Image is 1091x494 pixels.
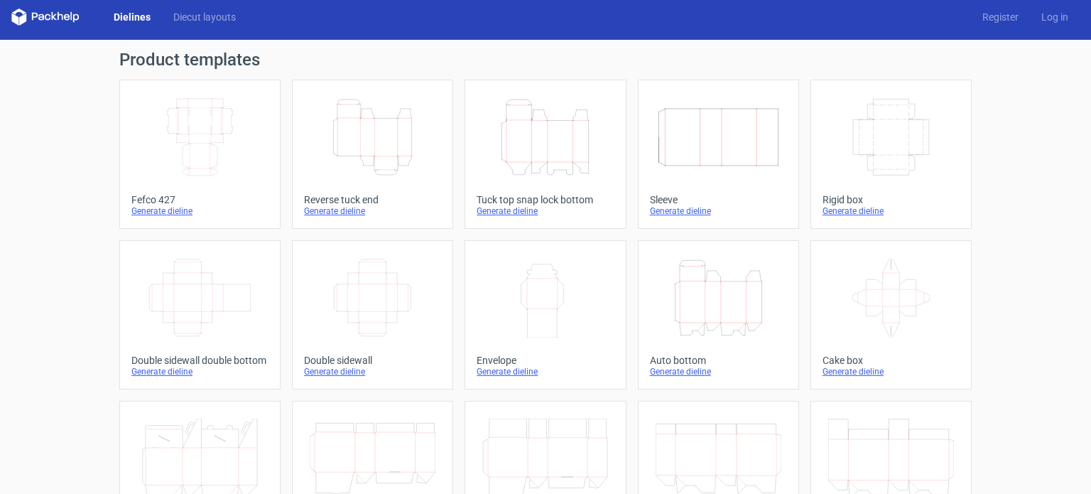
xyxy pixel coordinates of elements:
[304,355,441,366] div: Double sidewall
[304,366,441,377] div: Generate dieline
[119,240,281,390] a: Double sidewall double bottomGenerate dieline
[638,240,799,390] a: Auto bottomGenerate dieline
[131,205,268,217] div: Generate dieline
[823,355,960,366] div: Cake box
[650,205,787,217] div: Generate dieline
[638,80,799,229] a: SleeveGenerate dieline
[477,205,614,217] div: Generate dieline
[477,366,614,377] div: Generate dieline
[823,194,960,205] div: Rigid box
[650,355,787,366] div: Auto bottom
[465,240,626,390] a: EnvelopeGenerate dieline
[823,366,960,377] div: Generate dieline
[131,355,268,366] div: Double sidewall double bottom
[477,194,614,205] div: Tuck top snap lock bottom
[119,80,281,229] a: Fefco 427Generate dieline
[131,194,268,205] div: Fefco 427
[971,10,1030,24] a: Register
[162,10,247,24] a: Diecut layouts
[477,355,614,366] div: Envelope
[823,205,960,217] div: Generate dieline
[304,205,441,217] div: Generate dieline
[810,80,972,229] a: Rigid boxGenerate dieline
[650,366,787,377] div: Generate dieline
[102,10,162,24] a: Dielines
[131,366,268,377] div: Generate dieline
[304,194,441,205] div: Reverse tuck end
[650,194,787,205] div: Sleeve
[1030,10,1080,24] a: Log in
[465,80,626,229] a: Tuck top snap lock bottomGenerate dieline
[292,240,453,390] a: Double sidewallGenerate dieline
[292,80,453,229] a: Reverse tuck endGenerate dieline
[119,51,972,68] h1: Product templates
[810,240,972,390] a: Cake boxGenerate dieline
